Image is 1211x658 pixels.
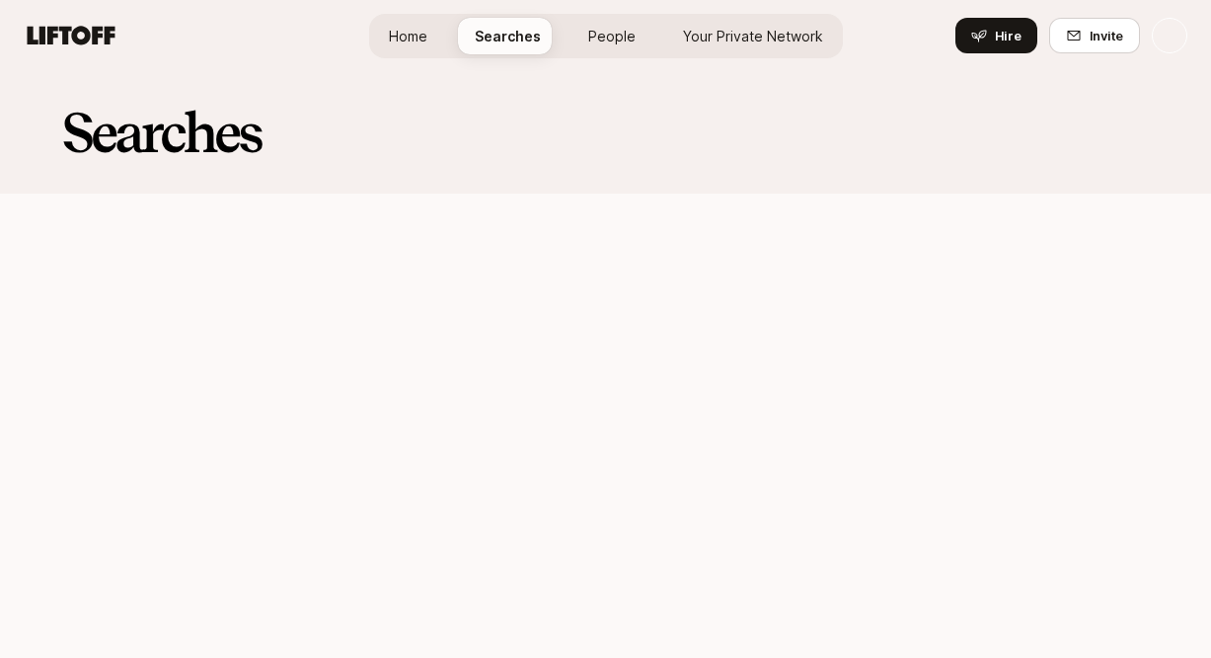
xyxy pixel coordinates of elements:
a: People [572,18,651,54]
h2: Searches [61,103,1151,162]
span: Invite [1090,26,1123,45]
a: Searches [459,18,557,54]
span: Your Private Network [683,26,823,46]
span: Hire [995,26,1022,45]
button: Invite [1049,18,1140,53]
button: Hire [955,18,1037,53]
a: Your Private Network [667,18,839,54]
span: Home [389,26,427,46]
span: People [588,26,636,46]
span: Searches [475,26,541,46]
a: Home [373,18,443,54]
